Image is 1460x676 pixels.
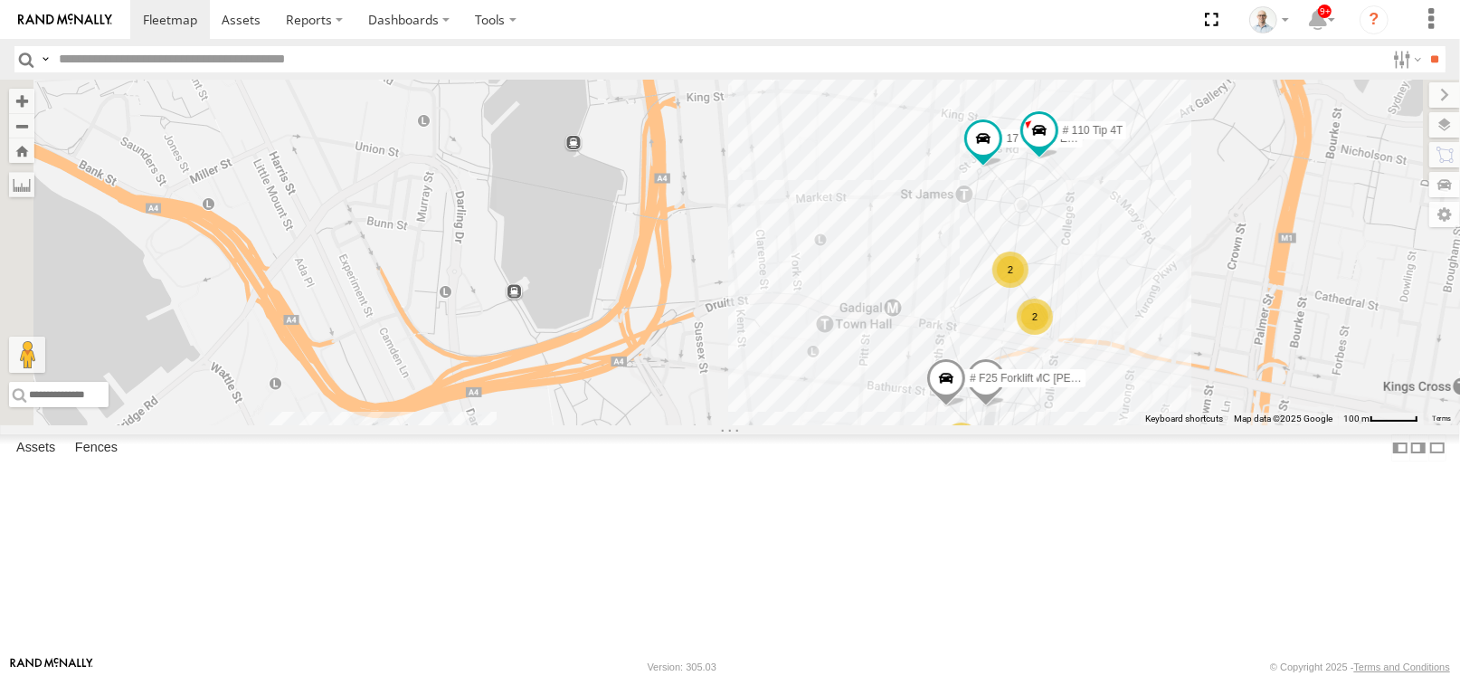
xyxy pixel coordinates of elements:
label: Measure [9,172,34,197]
a: Terms and Conditions [1354,662,1450,672]
label: Search Filter Options [1386,46,1425,72]
button: Map Scale: 100 m per 50 pixels [1338,413,1424,425]
label: Dock Summary Table to the Left [1391,434,1409,461]
a: Visit our Website [10,658,93,676]
span: 100 m [1343,414,1370,424]
button: Drag Pegman onto the map to open Street View [9,337,45,373]
div: Version: 305.03 [648,662,716,672]
div: Kurt Byers [1243,6,1295,33]
button: Zoom in [9,89,34,113]
label: Search Query [38,46,52,72]
span: # F25 Forklift [970,372,1033,385]
button: Zoom out [9,113,34,138]
div: 2 [1017,299,1053,335]
div: © Copyright 2025 - [1270,662,1450,672]
label: Fences [66,435,127,461]
div: 2 [992,252,1029,288]
label: Assets [7,435,64,461]
button: Keyboard shortcuts [1145,413,1223,425]
span: 31 QMC [PERSON_NAME] [1010,372,1142,385]
a: Terms [1433,415,1452,423]
label: Map Settings [1429,202,1460,227]
span: 17 QMC [PERSON_NAME] [1007,132,1140,145]
span: # 110 Tip 4T [1063,125,1123,138]
div: 2 [943,423,980,459]
button: Zoom Home [9,138,34,163]
label: Hide Summary Table [1428,434,1446,461]
span: Map data ©2025 Google [1234,414,1332,424]
img: rand-logo.svg [18,14,112,26]
i: ? [1360,5,1389,34]
label: Dock Summary Table to the Right [1409,434,1427,461]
